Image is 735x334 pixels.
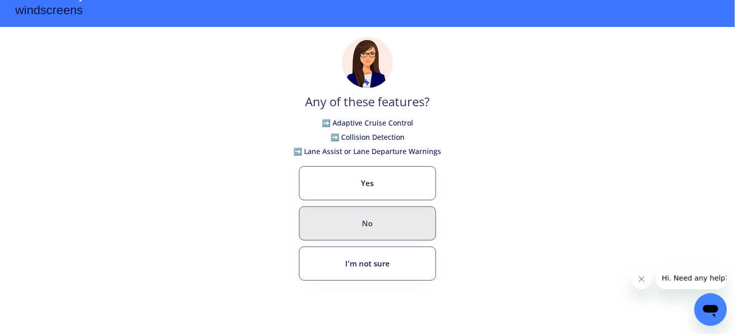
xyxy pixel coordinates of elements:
[15,2,83,21] div: windscreens
[342,37,393,88] img: madeline.png
[299,247,436,281] button: I'm not sure
[299,206,436,240] button: No
[299,166,436,200] button: Yes
[631,269,652,289] iframe: Close message
[694,293,727,326] iframe: Button to launch messaging window
[294,116,442,159] h6: ➡️ Adaptive Cruise Control ➡️ Collision Detection ➡️ Lane Assist or Lane Departure Warnings
[6,7,73,15] span: Hi. Need any help?
[656,267,727,289] iframe: Message from company
[306,93,430,116] div: Any of these features?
